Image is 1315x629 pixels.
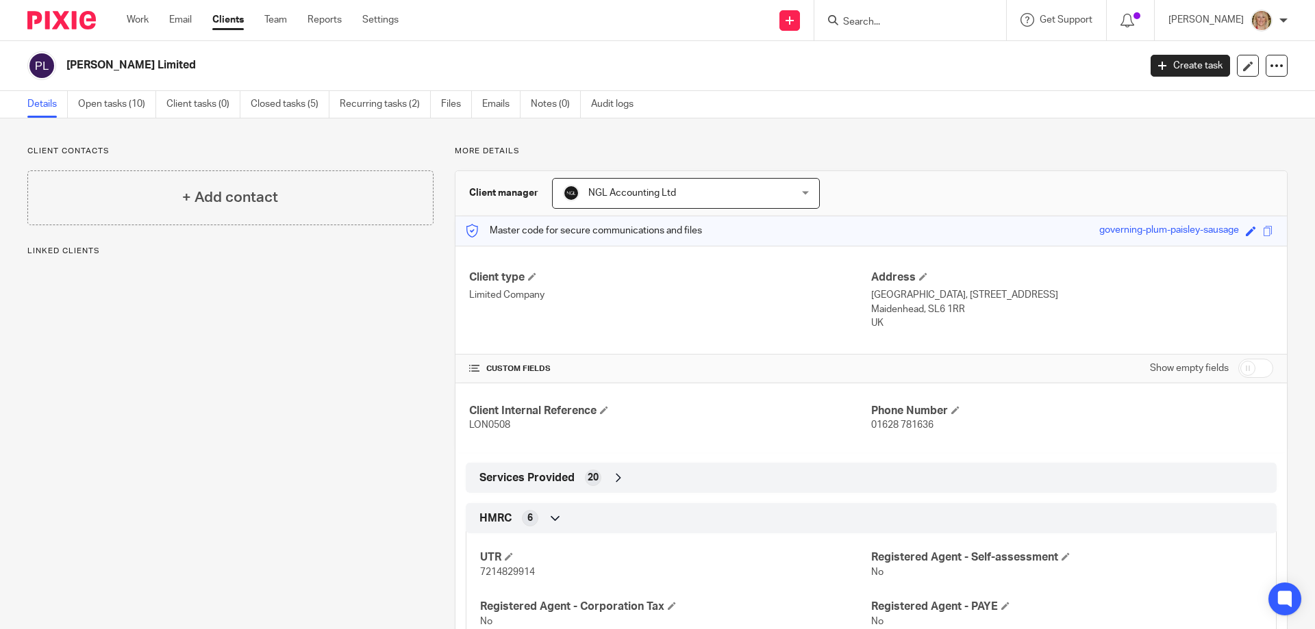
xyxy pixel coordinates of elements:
h4: + Add contact [182,187,278,208]
a: Files [441,91,472,118]
a: Emails [482,91,521,118]
h4: Client type [469,270,871,285]
p: Linked clients [27,246,434,257]
h4: Registered Agent - Self-assessment [871,550,1262,565]
a: Settings [362,13,399,27]
label: Show empty fields [1150,361,1229,375]
p: Client contacts [27,146,434,157]
p: Limited Company [469,288,871,302]
h4: UTR [480,550,871,565]
p: Maidenhead, SL6 1RR [871,303,1273,316]
span: 20 [588,471,599,485]
span: NGL Accounting Ltd [588,188,676,198]
p: More details [455,146,1288,157]
h4: CUSTOM FIELDS [469,363,871,374]
span: LON0508 [469,420,510,430]
a: Recurring tasks (2) [340,91,431,118]
span: No [871,567,884,577]
p: [PERSON_NAME] [1168,13,1244,27]
p: Master code for secure communications and files [466,224,702,238]
span: HMRC [479,511,512,526]
a: Team [264,13,287,27]
span: Services Provided [479,471,575,485]
a: Create task [1151,55,1230,77]
span: 7214829914 [480,567,535,577]
h4: Address [871,270,1273,285]
a: Open tasks (10) [78,91,156,118]
img: NGL%20Logo%20Social%20Circle%20JPG.jpg [563,185,579,201]
h3: Client manager [469,186,538,200]
span: Get Support [1040,15,1092,25]
a: Clients [212,13,244,27]
img: JW%20photo.JPG [1251,10,1273,31]
p: UK [871,316,1273,330]
a: Details [27,91,68,118]
span: No [480,617,492,626]
h4: Phone Number [871,404,1273,418]
a: Audit logs [591,91,644,118]
img: Pixie [27,11,96,29]
a: Reports [308,13,342,27]
a: Closed tasks (5) [251,91,329,118]
span: 6 [527,511,533,525]
a: Client tasks (0) [166,91,240,118]
a: Email [169,13,192,27]
p: [GEOGRAPHIC_DATA], [STREET_ADDRESS] [871,288,1273,302]
div: governing-plum-paisley-sausage [1099,223,1239,239]
h4: Registered Agent - Corporation Tax [480,600,871,614]
img: svg%3E [27,51,56,80]
span: No [871,617,884,626]
h4: Client Internal Reference [469,404,871,418]
span: 01628 781636 [871,420,934,430]
h2: [PERSON_NAME] Limited [66,58,917,73]
h4: Registered Agent - PAYE [871,600,1262,614]
input: Search [842,16,965,29]
a: Notes (0) [531,91,581,118]
a: Work [127,13,149,27]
